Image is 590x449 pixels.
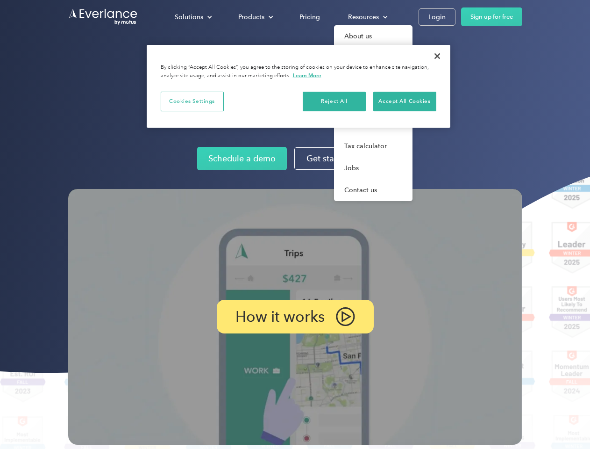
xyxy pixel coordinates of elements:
a: Schedule a demo [197,147,287,170]
div: Privacy [147,45,450,128]
p: How it works [235,311,325,322]
a: Jobs [334,157,412,179]
a: Contact us [334,179,412,201]
div: Cookie banner [147,45,450,128]
div: Products [238,11,264,23]
button: Cookies Settings [161,92,224,111]
div: Login [428,11,446,23]
div: Pricing [299,11,320,23]
a: Go to homepage [68,8,138,26]
button: Close [427,46,448,66]
div: Solutions [175,11,203,23]
a: About us [334,25,412,47]
div: Resources [339,9,395,25]
a: Tax calculator [334,135,412,157]
div: By clicking “Accept All Cookies”, you agree to the storing of cookies on your device to enhance s... [161,64,436,80]
button: Accept All Cookies [373,92,436,111]
input: Submit [69,56,116,75]
nav: Resources [334,25,412,201]
a: Login [419,8,455,26]
a: Pricing [290,9,329,25]
button: Reject All [303,92,366,111]
div: Resources [348,11,379,23]
a: Sign up for free [461,7,522,26]
a: More information about your privacy, opens in a new tab [293,72,321,79]
div: Products [229,9,281,25]
a: Get started for free [294,147,393,170]
div: Solutions [165,9,220,25]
